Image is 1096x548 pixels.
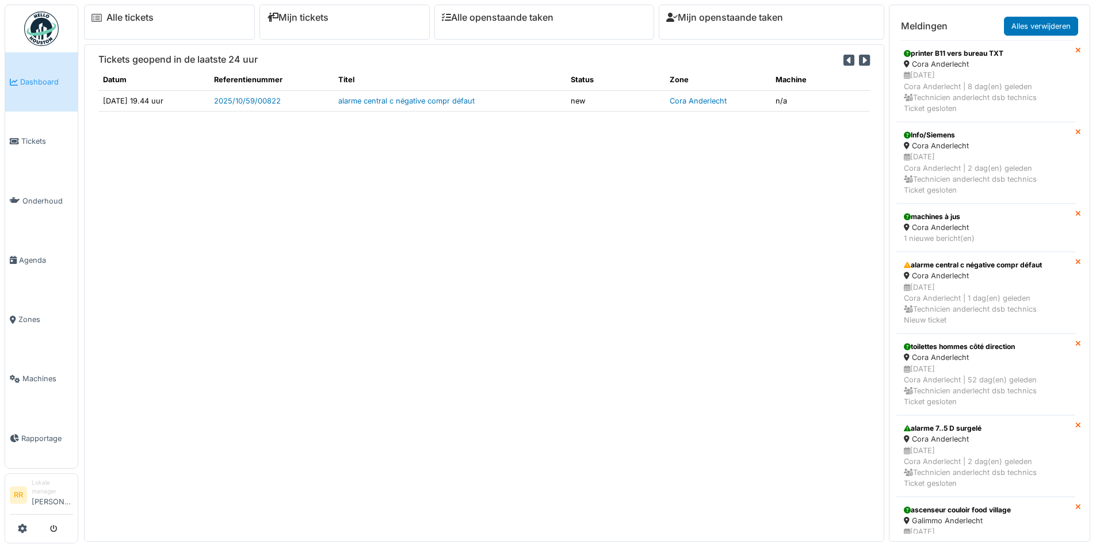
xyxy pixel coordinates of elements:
a: Mijn openstaande taken [666,12,783,23]
a: alarme 7..5 D surgelé Cora Anderlecht [DATE]Cora Anderlecht | 2 dag(en) geleden Technicien anderl... [896,415,1075,497]
img: Badge_color-CXgf-gQk.svg [24,12,59,46]
a: machines à jus Cora Anderlecht 1 nieuwe bericht(en) [896,204,1075,252]
span: Zones [18,314,73,325]
h6: Meldingen [901,21,948,32]
td: new [566,90,665,111]
a: RR Lokale manager[PERSON_NAME] [10,478,73,515]
div: Cora Anderlecht [904,352,1068,363]
div: Cora Anderlecht [904,59,1068,70]
a: Alle tickets [106,12,154,23]
th: Zone [665,70,771,90]
a: Tickets [5,112,78,171]
div: ascenseur couloir food village [904,505,1068,515]
a: toilettes hommes côté direction Cora Anderlecht [DATE]Cora Anderlecht | 52 dag(en) geleden Techni... [896,334,1075,415]
a: Rapportage [5,409,78,468]
div: alarme 7..5 D surgelé [904,423,1068,434]
div: Info/Siemens [904,130,1068,140]
a: Zones [5,290,78,349]
div: Cora Anderlecht [904,434,1068,444]
span: Tickets [21,136,73,147]
div: [DATE] Cora Anderlecht | 2 dag(en) geleden Technicien anderlecht dsb technics Ticket gesloten [904,445,1068,489]
a: printer B11 vers bureau TXT Cora Anderlecht [DATE]Cora Anderlecht | 8 dag(en) geleden Technicien ... [896,40,1075,122]
a: Info/Siemens Cora Anderlecht [DATE]Cora Anderlecht | 2 dag(en) geleden Technicien anderlecht dsb ... [896,122,1075,204]
h6: Tickets geopend in de laatste 24 uur [98,54,258,65]
li: [PERSON_NAME] [32,478,73,512]
th: Machine [771,70,870,90]
div: toilettes hommes côté direction [904,342,1068,352]
td: [DATE] 19.44 uur [98,90,209,111]
div: Cora Anderlecht [904,270,1068,281]
div: Lokale manager [32,478,73,496]
a: Alles verwijderen [1004,17,1078,36]
a: alarme central c négative compr défaut Cora Anderlecht [DATE]Cora Anderlecht | 1 dag(en) geleden ... [896,252,1075,334]
li: RR [10,486,27,504]
div: Cora Anderlecht [904,222,1068,233]
div: machines à jus [904,212,1068,222]
td: n/a [771,90,870,111]
div: 1 nieuwe bericht(en) [904,233,1068,244]
div: [DATE] Cora Anderlecht | 52 dag(en) geleden Technicien anderlecht dsb technics Ticket gesloten [904,363,1068,408]
th: Status [566,70,665,90]
div: Galimmo Anderlecht [904,515,1068,526]
th: Titel [334,70,566,90]
div: [DATE] Cora Anderlecht | 2 dag(en) geleden Technicien anderlecht dsb technics Ticket gesloten [904,151,1068,196]
a: Dashboard [5,52,78,112]
a: Machines [5,349,78,408]
span: Agenda [19,255,73,266]
span: Rapportage [21,433,73,444]
a: Alle openstaande taken [442,12,553,23]
div: [DATE] Cora Anderlecht | 8 dag(en) geleden Technicien anderlecht dsb technics Ticket gesloten [904,70,1068,114]
a: 2025/10/59/00822 [214,97,281,105]
a: alarme central c négative compr défaut [338,97,475,105]
th: Datum [98,70,209,90]
a: Mijn tickets [267,12,329,23]
a: Cora Anderlecht [670,97,727,105]
th: Referentienummer [209,70,334,90]
span: Machines [22,373,73,384]
div: alarme central c négative compr défaut [904,260,1068,270]
div: [DATE] Cora Anderlecht | 1 dag(en) geleden Technicien anderlecht dsb technics Nieuw ticket [904,282,1068,326]
div: Cora Anderlecht [904,140,1068,151]
span: Onderhoud [22,196,73,206]
a: Onderhoud [5,171,78,231]
a: Agenda [5,231,78,290]
span: Dashboard [20,76,73,87]
div: printer B11 vers bureau TXT [904,48,1068,59]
